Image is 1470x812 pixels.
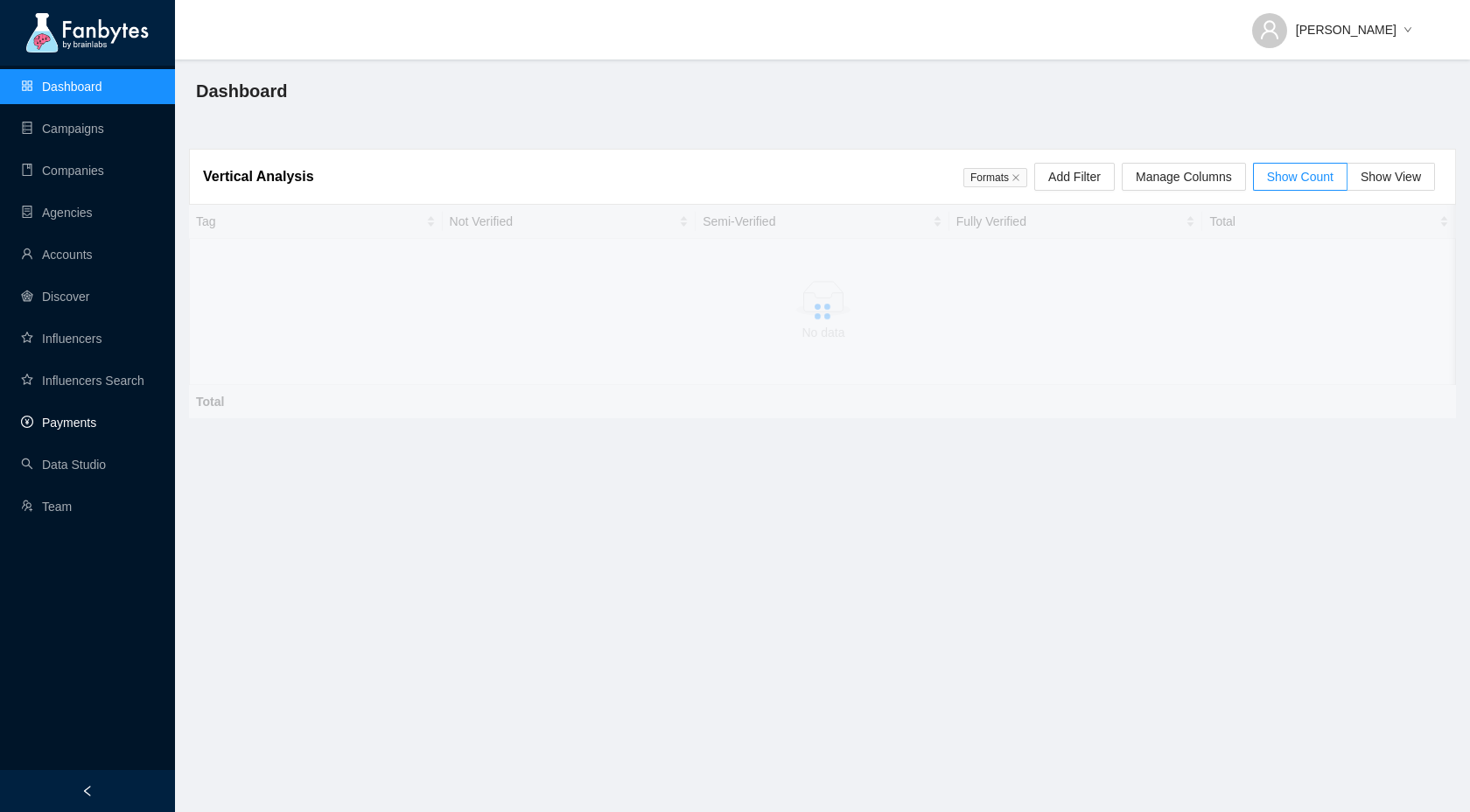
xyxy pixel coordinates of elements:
span: Add Filter [1048,167,1101,186]
button: [PERSON_NAME]down [1238,9,1426,37]
a: searchData Studio [21,458,106,472]
span: user [1259,19,1280,40]
a: starInfluencers Search [21,374,144,388]
a: userAccounts [21,248,93,262]
span: [PERSON_NAME] [1296,20,1396,39]
span: Dashboard [196,77,287,105]
a: containerAgencies [21,206,93,220]
span: down [1403,25,1412,36]
button: Add Filter [1034,163,1115,191]
a: bookCompanies [21,164,104,178]
span: Formats [963,168,1027,187]
a: usergroup-addTeam [21,500,72,514]
span: Manage Columns [1136,167,1232,186]
a: appstoreDashboard [21,80,102,94]
a: databaseCampaigns [21,122,104,136]
span: left [81,785,94,797]
span: close [1011,173,1020,182]
span: Show View [1361,170,1421,184]
article: Vertical Analysis [203,165,314,187]
a: radar-chartDiscover [21,290,89,304]
a: pay-circlePayments [21,416,96,430]
button: Manage Columns [1122,163,1246,191]
span: Show Count [1267,170,1333,184]
a: starInfluencers [21,332,101,346]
